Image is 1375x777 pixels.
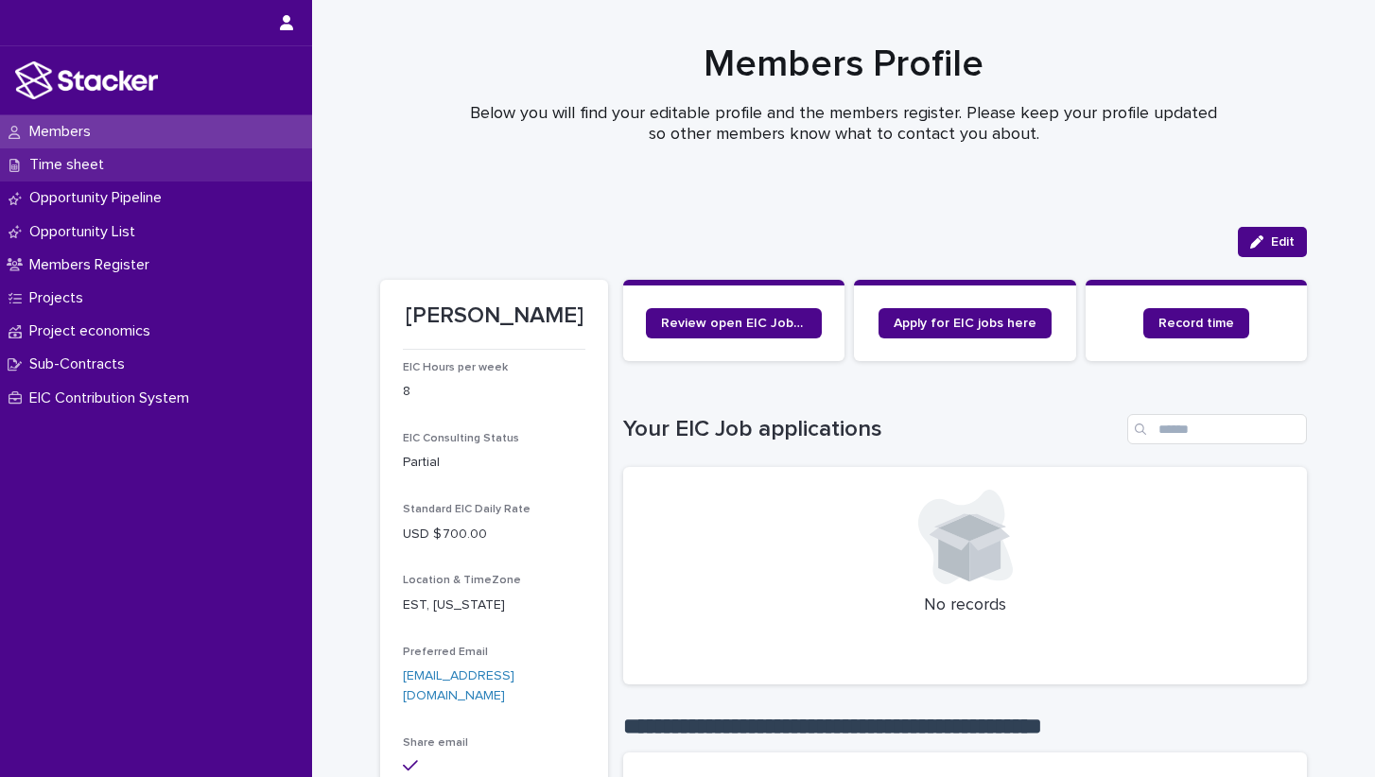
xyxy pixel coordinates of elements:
a: Review open EIC Jobs here [646,308,822,338]
span: Record time [1158,317,1234,330]
span: Apply for EIC jobs here [894,317,1036,330]
p: Opportunity List [22,223,150,241]
a: Apply for EIC jobs here [879,308,1052,338]
input: Search [1127,414,1307,444]
span: Standard EIC Daily Rate [403,504,531,515]
span: Review open EIC Jobs here [661,317,807,330]
a: [EMAIL_ADDRESS][DOMAIN_NAME] [403,669,514,702]
p: Opportunity Pipeline [22,189,177,207]
span: Location & TimeZone [403,575,521,586]
button: Edit [1238,227,1307,257]
h1: Members Profile [380,42,1307,87]
p: Project economics [22,322,165,340]
p: Sub-Contracts [22,355,140,373]
span: Share email [403,737,468,749]
span: Preferred Email [403,647,488,658]
p: [PERSON_NAME] [403,302,585,330]
p: Partial [403,453,585,473]
p: Below you will find your editable profile and the members register. Please keep your profile upda... [465,104,1222,145]
p: Time sheet [22,156,119,174]
p: No records [646,596,1284,616]
span: EIC Hours per week [403,362,508,373]
span: Edit [1271,235,1295,249]
img: stacker-logo-white.png [15,61,158,99]
a: Record time [1143,308,1249,338]
p: 8 [403,382,585,402]
p: Projects [22,289,98,307]
p: Members [22,123,106,141]
p: Members Register [22,256,165,274]
p: EIC Contribution System [22,389,204,407]
h1: Your EIC Job applications [623,416,1120,443]
p: EST, [US_STATE] [403,596,585,615]
span: EIC Consulting Status [403,433,519,444]
p: USD $ 700.00 [403,525,585,544]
